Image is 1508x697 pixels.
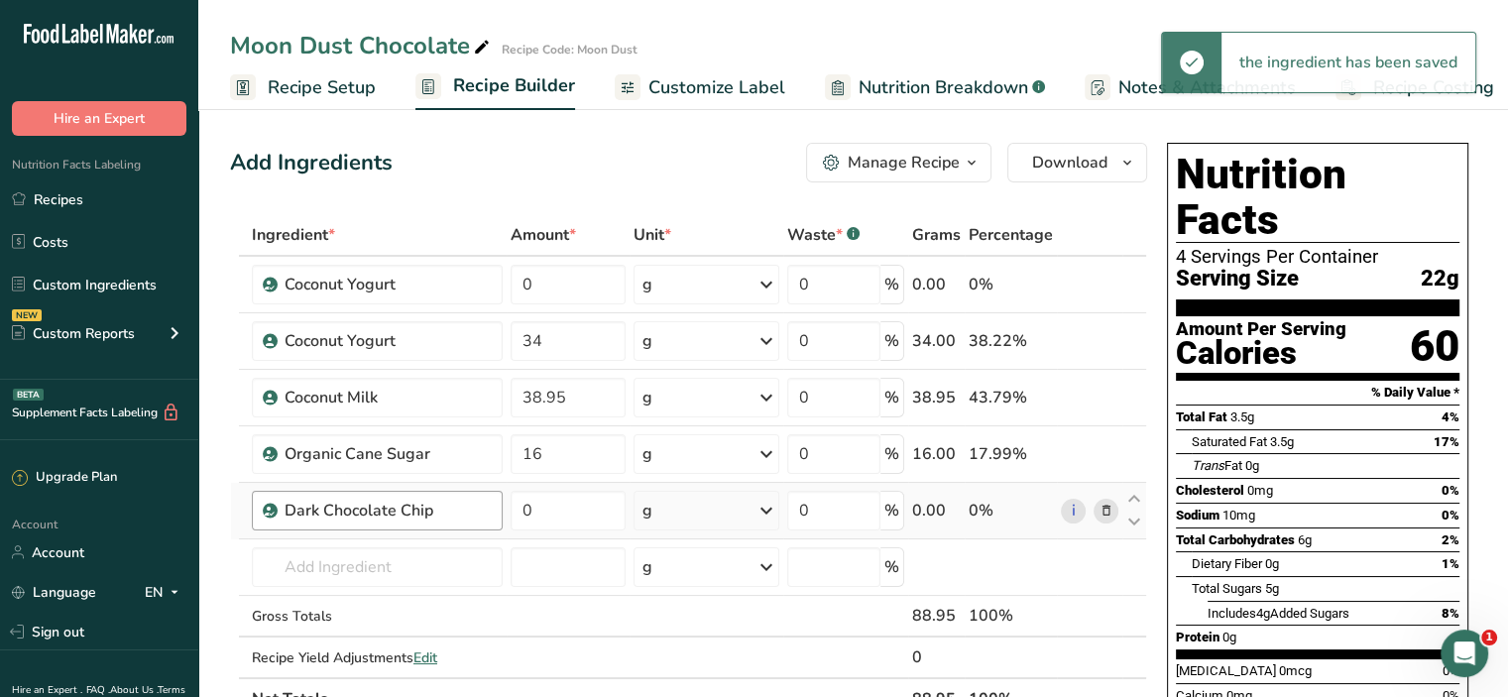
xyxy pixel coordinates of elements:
span: 6g [1298,532,1312,547]
span: Cholesterol [1176,483,1244,498]
button: Download [1007,143,1147,182]
span: 0g [1222,630,1236,644]
div: 88.95 [912,604,961,628]
span: 3.5g [1230,409,1254,424]
span: 0g [1265,556,1279,571]
span: 8% [1442,606,1459,621]
div: Dark Chocolate Chip [285,499,491,523]
span: 3.5g [1270,434,1294,449]
a: i [1061,499,1086,523]
span: Total Fat [1176,409,1227,424]
div: BETA [13,389,44,401]
span: 0g [1245,458,1259,473]
div: 43.79% [969,386,1053,409]
div: g [642,386,652,409]
span: 0mg [1247,483,1273,498]
i: Trans [1192,458,1224,473]
div: g [642,555,652,579]
div: g [642,442,652,466]
div: Gross Totals [252,606,503,627]
div: Recipe Yield Adjustments [252,647,503,668]
span: 4% [1442,409,1459,424]
span: Total Sugars [1192,581,1262,596]
span: 10mg [1222,508,1255,523]
span: 5g [1265,581,1279,596]
div: the ingredient has been saved [1221,33,1475,92]
button: Manage Recipe [806,143,991,182]
div: Manage Recipe [848,151,960,174]
span: Recipe Builder [453,72,575,99]
span: Notes & Attachments [1118,74,1296,101]
div: NEW [12,309,42,321]
div: Add Ingredients [230,147,393,179]
span: Sodium [1176,508,1219,523]
div: Organic Cane Sugar [285,442,491,466]
div: Amount Per Serving [1176,320,1346,339]
span: Nutrition Breakdown [859,74,1028,101]
span: Edit [413,648,437,667]
span: Serving Size [1176,267,1299,291]
div: 34.00 [912,329,961,353]
span: 17% [1434,434,1459,449]
span: 0% [1442,508,1459,523]
span: Dietary Fiber [1192,556,1262,571]
div: Coconut Yogurt [285,273,491,296]
span: Includes Added Sugars [1208,606,1349,621]
div: 17.99% [969,442,1053,466]
span: Percentage [969,223,1053,247]
span: 1 [1481,630,1497,645]
span: Total Carbohydrates [1176,532,1295,547]
div: 0% [969,273,1053,296]
div: Coconut Milk [285,386,491,409]
div: Custom Reports [12,323,135,344]
div: Upgrade Plan [12,468,117,488]
input: Add Ingredient [252,547,503,587]
div: 0.00 [912,499,961,523]
span: Fat [1192,458,1242,473]
div: Waste [787,223,860,247]
iframe: Intercom live chat [1441,630,1488,677]
div: 4 Servings Per Container [1176,247,1459,267]
span: Grams [912,223,961,247]
span: Amount [511,223,576,247]
div: 38.22% [969,329,1053,353]
span: 2% [1442,532,1459,547]
span: 0mcg [1279,663,1312,678]
div: Coconut Yogurt [285,329,491,353]
a: About Us . [110,683,158,697]
a: Customize Label [615,65,785,110]
span: Protein [1176,630,1219,644]
h1: Nutrition Facts [1176,152,1459,243]
span: Recipe Setup [268,74,376,101]
span: Download [1032,151,1107,174]
div: Calories [1176,339,1346,368]
div: g [642,273,652,296]
a: Language [12,575,96,610]
span: 1% [1442,556,1459,571]
span: Saturated Fat [1192,434,1267,449]
div: 100% [969,604,1053,628]
button: Hire an Expert [12,101,186,136]
span: 22g [1421,267,1459,291]
div: 38.95 [912,386,961,409]
a: Recipe Builder [415,63,575,111]
a: FAQ . [86,683,110,697]
span: 4g [1256,606,1270,621]
div: 60 [1410,320,1459,373]
a: Recipe Setup [230,65,376,110]
div: Moon Dust Chocolate [230,28,494,63]
div: EN [145,580,186,604]
a: Nutrition Breakdown [825,65,1045,110]
div: 16.00 [912,442,961,466]
span: 0% [1443,663,1459,678]
span: Customize Label [648,74,785,101]
div: 0.00 [912,273,961,296]
span: Unit [634,223,671,247]
div: Recipe Code: Moon Dust [502,41,638,58]
a: Hire an Expert . [12,683,82,697]
div: 0% [969,499,1053,523]
a: Notes & Attachments [1085,65,1296,110]
span: 0% [1442,483,1459,498]
section: % Daily Value * [1176,381,1459,405]
div: 0 [912,645,961,669]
